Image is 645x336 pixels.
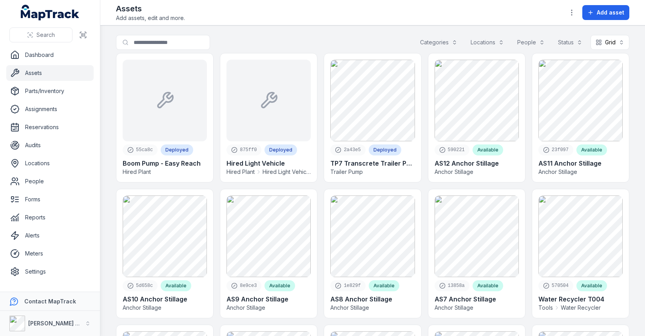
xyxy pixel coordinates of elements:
a: Audits [6,137,94,153]
a: Settings [6,264,94,279]
a: People [6,173,94,189]
strong: Contact MapTrack [24,298,76,305]
h2: Assets [116,3,185,14]
a: Assignments [6,101,94,117]
a: Parts/Inventory [6,83,94,99]
a: Locations [6,155,94,171]
button: Status [553,35,587,50]
a: Assets [6,65,94,81]
strong: [PERSON_NAME] Group [28,320,92,327]
span: Search [36,31,55,39]
a: Reports [6,210,94,225]
button: People [512,35,550,50]
a: Alerts [6,228,94,243]
span: Add assets, edit and more. [116,14,185,22]
a: Dashboard [6,47,94,63]
a: Forms [6,192,94,207]
a: MapTrack [21,5,80,20]
span: Add asset [597,9,624,16]
a: Reservations [6,119,94,135]
button: Add asset [582,5,629,20]
a: Meters [6,246,94,261]
button: Grid [591,35,629,50]
button: Search [9,27,72,42]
